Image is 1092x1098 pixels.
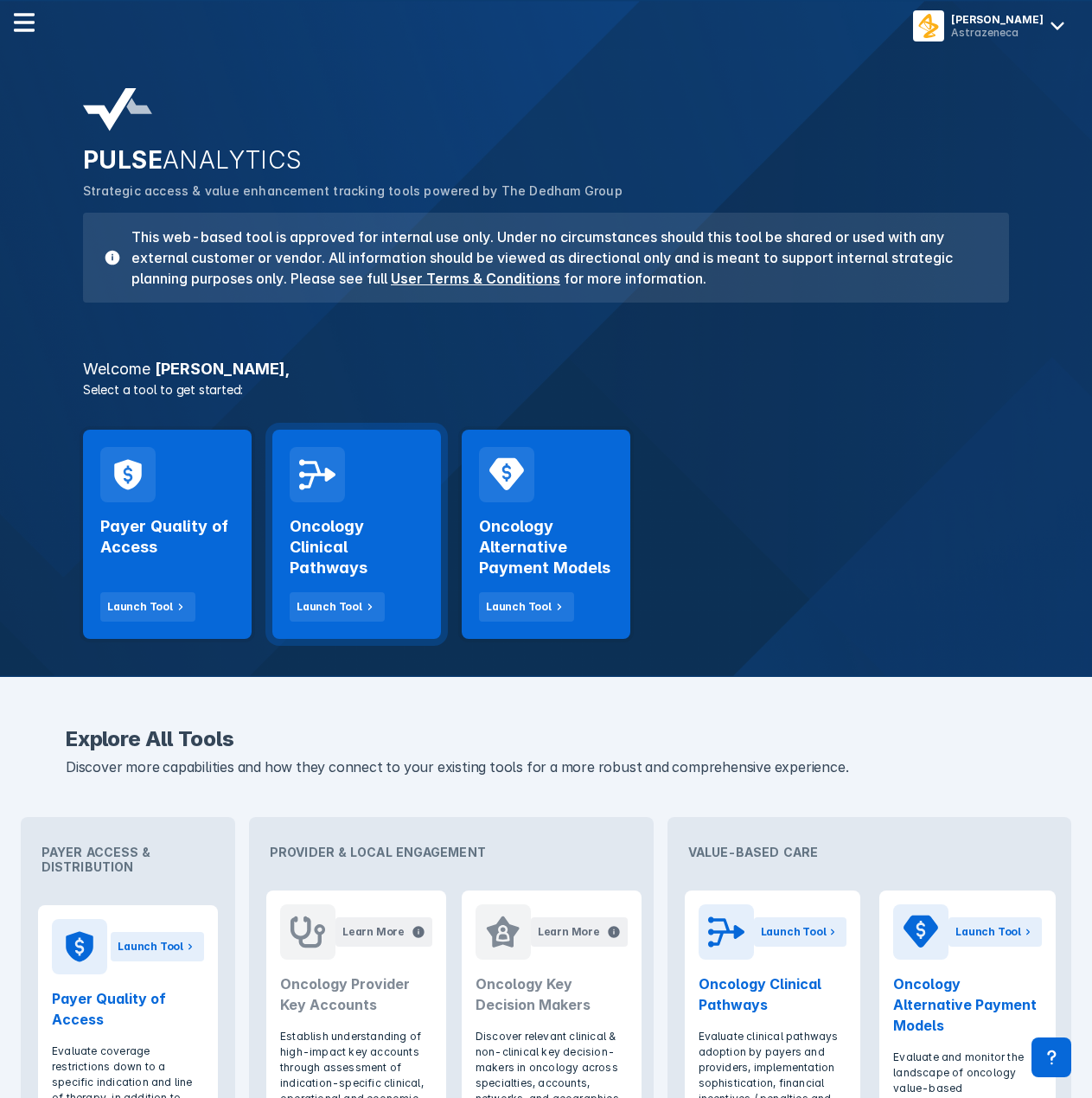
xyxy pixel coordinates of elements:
button: Launch Tool [100,592,195,622]
a: User Terms & Conditions [391,270,560,287]
div: Payer Access & Distribution [28,824,228,895]
h2: Oncology Clinical Pathways [699,974,847,1015]
div: Launch Tool [118,939,183,954]
button: Learn More [335,917,432,947]
p: Strategic access & value enhancement tracking tools powered by The Dedham Group [83,182,1009,201]
div: Astrazeneca [951,26,1044,39]
button: Launch Tool [948,917,1042,947]
h2: Oncology Alternative Payment Models [893,974,1042,1036]
h2: Oncology Provider Key Accounts [280,974,432,1015]
h2: Explore All Tools [66,729,1026,750]
a: Oncology Clinical PathwaysLaunch Tool [272,430,441,639]
h2: PULSE [83,145,1009,175]
button: Launch Tool [754,917,847,947]
div: Learn More [342,924,405,940]
span: ANALYTICS [163,145,303,175]
button: Learn More [531,917,628,947]
img: pulse-analytics-logo [83,88,152,131]
span: Welcome [83,360,150,378]
button: Launch Tool [111,932,204,961]
p: Discover more capabilities and how they connect to your existing tools for a more robust and comp... [66,756,1026,779]
h2: Oncology Clinical Pathways [290,516,424,578]
div: Launch Tool [297,599,362,615]
a: Oncology Alternative Payment ModelsLaunch Tool [462,430,630,639]
h2: Payer Quality of Access [100,516,234,558]
div: Contact Support [1031,1037,1071,1077]
div: Value-Based Care [674,824,1064,880]
a: Payer Quality of AccessLaunch Tool [83,430,252,639]
button: Launch Tool [479,592,574,622]
div: Launch Tool [955,924,1021,940]
div: Launch Tool [761,924,827,940]
div: Launch Tool [107,599,173,615]
div: Provider & Local Engagement [256,824,646,880]
div: [PERSON_NAME] [951,13,1044,26]
h3: This web-based tool is approved for internal use only. Under no circumstances should this tool be... [121,227,988,289]
div: Launch Tool [486,599,552,615]
h2: Payer Quality of Access [52,988,204,1030]
img: menu button [916,14,941,38]
h2: Oncology Alternative Payment Models [479,516,613,578]
h3: [PERSON_NAME] , [73,361,1019,377]
h2: Oncology Key Decision Makers [476,974,628,1015]
p: Select a tool to get started: [73,380,1019,399]
button: Launch Tool [290,592,385,622]
div: Learn More [538,924,600,940]
img: menu--horizontal.svg [14,12,35,33]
